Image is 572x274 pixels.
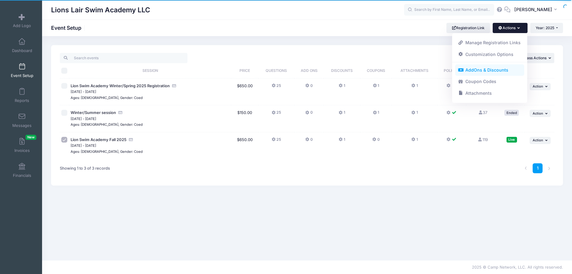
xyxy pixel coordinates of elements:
button: 1 [339,137,345,146]
button: [PERSON_NAME] [510,3,563,17]
span: Messages [12,123,32,128]
a: 37 [478,110,487,115]
th: Coupons [360,63,392,79]
th: Questions [258,63,294,79]
div: Ended [504,110,519,115]
a: Financials [8,160,36,181]
span: Event Setup [11,73,33,78]
td: $650.00 [231,132,258,159]
a: Manage Registration Links [455,37,525,48]
span: Action [533,84,543,88]
button: 1 [411,83,418,92]
span: Discounts [331,68,353,73]
button: Action [530,110,551,117]
span: Coupons [367,68,385,73]
span: Action [533,111,543,115]
span: Questions [266,68,287,73]
a: Messages [8,110,36,131]
span: [PERSON_NAME] [514,6,552,13]
i: Accepting Credit Card Payments [172,84,177,88]
a: AddOns & Discounts [455,64,525,76]
small: [DATE] - [DATE] [71,143,96,148]
input: Search events [60,53,187,63]
button: 25 [272,83,281,92]
a: Registration Link [446,23,490,33]
div: Live [507,137,517,143]
div: Showing 1 to 3 of 3 records [60,162,110,175]
a: Dashboard [8,35,36,56]
span: Financials [13,173,31,178]
a: Coupon Codes [455,76,525,87]
button: 0 [305,110,312,119]
small: [DATE] - [DATE] [71,90,96,94]
button: 0 [305,137,312,146]
a: Customization Options [455,48,525,60]
th: Discounts [324,63,360,79]
th: Add Ons [294,63,324,79]
span: Policies [444,68,460,73]
span: Add Ons [301,68,318,73]
i: Accepting Credit Card Payments [118,111,123,115]
td: $150.00 [231,105,258,132]
a: InvoicesNew [8,135,36,156]
th: Policies [437,63,466,79]
span: Lion Swim Academy Winter/Spring 2025 Registration [71,83,170,88]
span: Mass Actions [524,56,546,60]
button: 25 [272,110,281,119]
span: 2025 © Camp Network, LLC. All rights reserved. [472,265,563,269]
button: 1 [373,110,379,119]
button: Action [530,83,551,90]
span: New [26,135,36,140]
span: Action [533,138,543,142]
td: $650.00 [231,79,258,106]
button: 1 [339,83,345,92]
button: Mass Actions [519,53,554,63]
a: 119 [477,137,488,142]
input: Search by First Name, Last Name, or Email... [404,4,494,16]
span: Year: 2025 [536,26,554,30]
span: Add Logo [13,23,31,28]
i: Accepting Credit Card Payments [129,138,133,142]
button: 1 [373,83,379,92]
span: Invoices [14,148,30,153]
button: Action [530,137,551,144]
h1: Lions Lair Swim Academy LLC [51,3,150,17]
a: Add Logo [8,10,36,31]
button: 0 [372,137,379,146]
button: 1 [339,110,345,119]
a: Reports [8,85,36,106]
span: Lion Swim Academy Fall 2025 [71,137,126,142]
h1: Event Setup [51,25,87,31]
span: Winter/Summer session [71,110,116,115]
small: [DATE] - [DATE] [71,117,96,121]
small: Ages: [DEMOGRAPHIC_DATA], Gender: Coed [71,149,143,154]
small: Ages: [DEMOGRAPHIC_DATA], Gender: Coed [71,96,143,100]
small: Ages: [DEMOGRAPHIC_DATA], Gender: Coed [71,122,143,127]
th: Attachments [392,63,437,79]
button: 1 [411,110,418,119]
th: Price [231,63,258,79]
button: 1 [411,137,418,146]
th: Session [69,63,231,79]
a: 1 [533,163,543,173]
button: Year: 2025 [530,23,563,33]
span: Dashboard [12,48,32,53]
a: Event Setup [8,60,36,81]
a: Attachments [455,87,525,99]
button: Actions [493,23,527,33]
button: 0 [305,83,312,92]
span: Attachments [400,68,428,73]
button: 25 [272,137,281,146]
span: Reports [15,98,29,103]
